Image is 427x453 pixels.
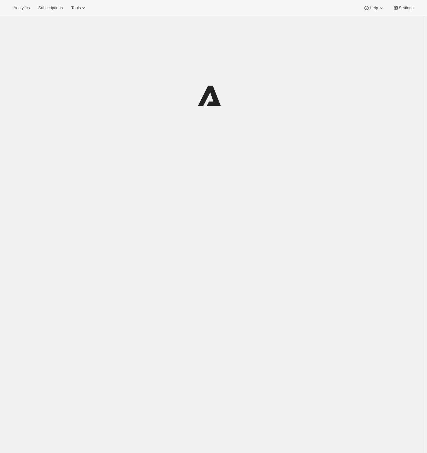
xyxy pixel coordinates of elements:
span: Settings [399,6,414,10]
button: Subscriptions [35,4,66,12]
span: Analytics [13,6,30,10]
button: Help [360,4,388,12]
span: Tools [71,6,81,10]
button: Tools [68,4,90,12]
span: Subscriptions [38,6,63,10]
button: Analytics [10,4,33,12]
span: Help [370,6,378,10]
button: Settings [389,4,417,12]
